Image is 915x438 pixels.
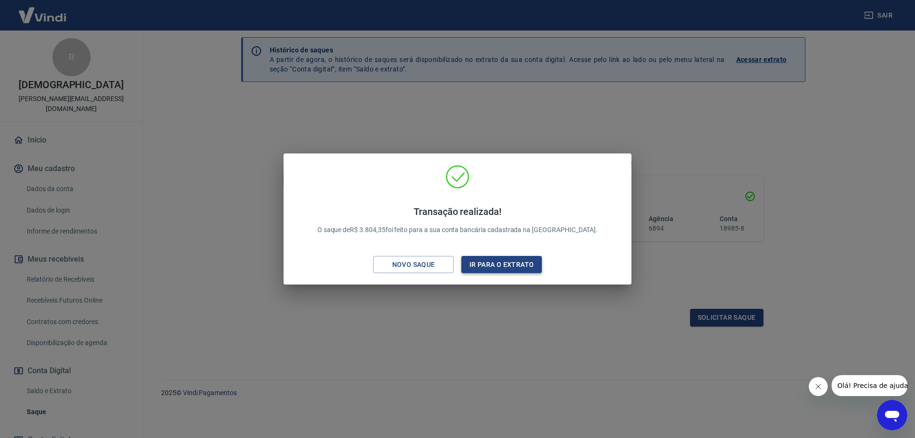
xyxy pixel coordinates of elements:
[381,259,447,271] div: Novo saque
[461,256,542,274] button: Ir para o extrato
[317,206,598,217] h4: Transação realizada!
[877,400,907,430] iframe: Botão para abrir a janela de mensagens
[373,256,454,274] button: Novo saque
[809,377,828,396] iframe: Fechar mensagem
[832,375,907,396] iframe: Mensagem da empresa
[317,206,598,235] p: O saque de R$ 3.804,35 foi feito para a sua conta bancária cadastrada na [GEOGRAPHIC_DATA].
[6,7,80,14] span: Olá! Precisa de ajuda?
